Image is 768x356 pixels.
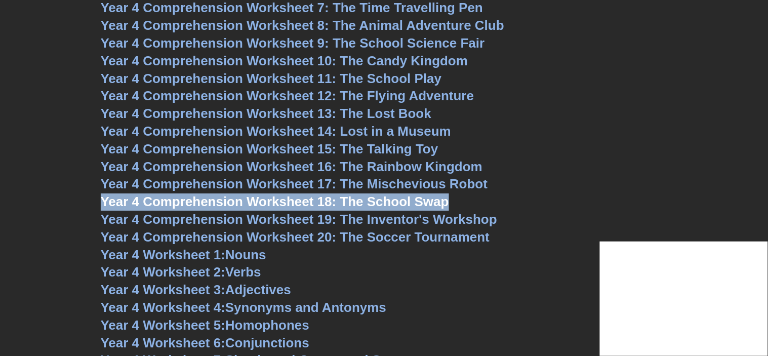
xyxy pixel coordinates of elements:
a: Year 4 Comprehension Worksheet 11: The School Play [101,71,442,86]
a: Year 4 Comprehension Worksheet 9: The School Science Fair [101,35,485,51]
span: Year 4 Worksheet 6: [101,335,226,350]
a: Year 4 Worksheet 1:Nouns [101,247,266,262]
a: Year 4 Comprehension Worksheet 15: The Talking Toy [101,141,438,156]
a: Year 4 Comprehension Worksheet 13: The Lost Book [101,106,432,121]
span: Year 4 Worksheet 1: [101,247,226,262]
span: Year 4 Worksheet 2: [101,264,226,280]
a: Year 4 Worksheet 2:Verbs [101,264,261,280]
a: Year 4 Comprehension Worksheet 14: Lost in a Museum [101,124,452,139]
a: Year 4 Worksheet 3:Adjectives [101,282,292,297]
span: Year 4 Worksheet 5: [101,318,226,333]
span: Year 4 Worksheet 4: [101,300,226,315]
a: Year 4 Worksheet 4:Synonyms and Antonyms [101,300,387,315]
a: Year 4 Comprehension Worksheet 19: The Inventor's Workshop [101,212,498,227]
a: Year 4 Comprehension Worksheet 8: The Animal Adventure Club [101,18,505,33]
a: Year 4 Worksheet 6:Conjunctions [101,335,310,350]
a: Year 4 Comprehension Worksheet 10: The Candy Kingdom [101,53,468,68]
a: Year 4 Comprehension Worksheet 20: The Soccer Tournament [101,229,490,245]
a: Year 4 Comprehension Worksheet 18: The School Swap [101,194,449,209]
a: Year 4 Comprehension Worksheet 12: The Flying Adventure [101,88,474,103]
a: Year 4 Worksheet 5:Homophones [101,318,310,333]
iframe: Chat Widget [600,242,768,356]
a: Year 4 Comprehension Worksheet 16: The Rainbow Kingdom [101,159,483,174]
span: Year 4 Worksheet 3: [101,282,226,297]
a: Year 4 Comprehension Worksheet 17: The Mischevious Robot [101,176,488,191]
